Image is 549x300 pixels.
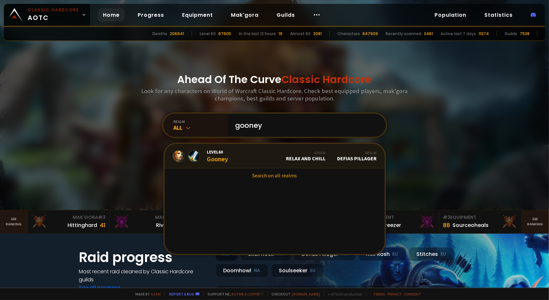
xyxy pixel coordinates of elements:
div: 41 [100,221,105,230]
div: 67605 [218,31,231,37]
div: Guild [286,150,326,155]
span: v. d752d5 - production [324,292,363,296]
a: Mak'gora [226,8,264,22]
a: See all progress [79,284,121,291]
a: #2Equipment88Notafreezer [357,210,439,233]
a: Equipment [177,8,218,22]
a: Progress [133,8,169,22]
a: Mak'Gora#3Hittinghard41 [27,210,110,233]
div: Nek'Rosh [358,247,406,261]
div: Equipment [443,214,517,221]
small: EU [441,251,446,258]
div: 206941 [170,31,184,37]
small: NA [254,267,261,274]
a: Home [98,8,125,22]
a: a fan [151,292,161,296]
a: Terms [373,292,385,296]
div: In the last 12 hours [239,31,276,37]
div: Realm [337,150,377,155]
div: 3461 [424,31,433,37]
h1: Raid progress [79,247,208,267]
span: Classic Hardcore [282,72,372,87]
small: Classic Hardcore [28,7,79,13]
h1: Ahead Of The Curve [178,72,372,87]
div: Notafreezer [371,221,401,229]
div: Mak'Gora [114,214,188,221]
div: All [174,124,228,131]
div: Rivench [156,221,176,229]
small: EU [310,267,316,274]
div: Recently scanned [386,31,421,37]
span: Checkout [268,292,320,296]
div: 88 [443,221,450,230]
div: Doomhowl [215,264,269,277]
div: Characters [337,31,360,37]
a: Guilds [271,8,300,22]
div: Guilds [505,31,517,37]
div: 2081 [313,31,322,37]
div: 7538 [520,31,529,37]
div: Active last 7 days [441,31,476,37]
span: # 3 [98,214,105,220]
div: Equipment [361,214,435,221]
div: 19 [279,31,282,37]
div: Defias Pillager [337,150,377,162]
div: Level 60 [200,31,216,37]
div: realm [174,119,228,124]
span: Support me, [204,292,264,296]
small: EU [393,251,398,258]
div: Almost 60 [290,31,311,37]
div: Hittinghard [68,221,97,229]
a: Classic HardcoreAOTC [4,4,90,26]
div: Soulseeker [271,264,324,277]
span: Made by [132,292,161,296]
a: Consent [404,292,421,296]
div: Deaths [152,31,167,37]
span: Level 60 [207,149,228,155]
a: Statistics [479,8,518,22]
a: [DOMAIN_NAME] [292,292,320,296]
div: Stitches [409,247,454,261]
div: Gooney [207,149,228,163]
h4: Most recent raid cleaned by Classic Hardcore guilds [79,267,208,284]
span: # 3 [443,214,451,220]
div: 847909 [362,31,378,37]
a: Mak'Gora#2Rivench100 [110,210,192,233]
a: Search on all realms [165,168,385,183]
a: Seeranking [522,210,549,233]
input: Search a character... [232,114,378,137]
a: #3Equipment88Sourceoheals [439,210,522,233]
span: AOTC [28,7,79,23]
div: Mak'Gora [31,214,105,221]
a: Buy me a coffee [232,292,264,296]
h3: Look for any characters on World of Warcraft Classic Hardcore. Check best equipped players, mak'g... [139,87,410,102]
a: Level60GooneyGuildRelax and ChillRealmDefias Pillager [165,144,385,168]
div: 11374 [479,31,489,37]
a: Population [429,8,471,22]
a: Privacy [388,292,402,296]
a: Report a bug [169,292,195,296]
div: Relax and Chill [286,150,326,162]
div: Sourceoheals [453,221,489,229]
